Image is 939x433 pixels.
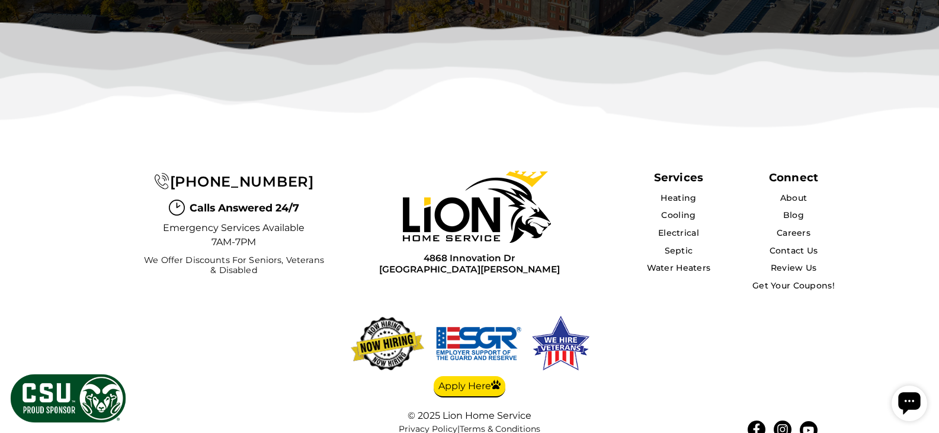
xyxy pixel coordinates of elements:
[654,171,703,184] span: Services
[661,210,696,220] a: Cooling
[379,252,560,275] a: 4868 Innovation Dr[GEOGRAPHIC_DATA][PERSON_NAME]
[190,200,299,216] span: Calls Answered 24/7
[434,376,505,397] a: Apply Here
[434,314,523,373] img: We hire veterans
[351,410,588,421] div: © 2025 Lion Home Service
[5,5,40,40] div: Open chat widget
[661,193,696,203] a: Heating
[780,193,807,203] a: About
[154,173,313,190] a: [PHONE_NUMBER]
[769,171,818,184] div: Connect
[530,314,591,373] img: We hire veterans
[770,245,818,256] a: Contact Us
[783,210,804,220] a: Blog
[379,252,560,264] span: 4868 Innovation Dr
[658,227,699,238] a: Electrical
[665,245,693,256] a: Septic
[140,255,327,276] span: We Offer Discounts for Seniors, Veterans & Disabled
[777,227,810,238] a: Careers
[9,373,127,424] img: CSU Sponsor Badge
[771,262,817,273] a: Review Us
[379,264,560,275] span: [GEOGRAPHIC_DATA][PERSON_NAME]
[170,173,314,190] span: [PHONE_NUMBER]
[752,280,835,291] a: Get Your Coupons!
[647,262,711,273] a: Water Heaters
[348,314,427,373] img: now-hiring
[163,221,305,249] span: Emergency Services Available 7AM-7PM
